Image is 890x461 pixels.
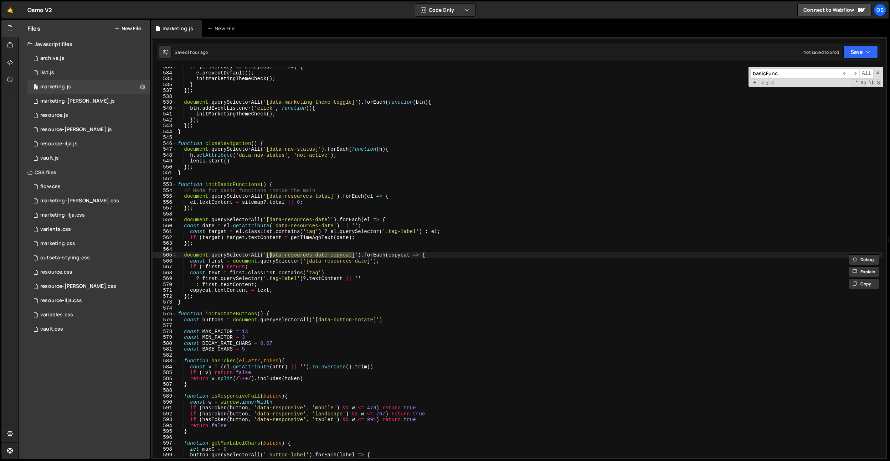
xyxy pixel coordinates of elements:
[40,155,59,161] div: vault.js
[27,51,150,66] div: 16596/46210.js
[153,335,177,341] div: 579
[163,25,193,32] div: marketing.js
[843,46,878,58] button: Save
[153,352,177,358] div: 582
[27,94,150,108] div: 16596/45424.js
[153,294,177,300] div: 572
[153,217,177,223] div: 559
[153,176,177,182] div: 552
[40,69,54,76] div: list.js
[153,446,177,452] div: 598
[153,270,177,276] div: 568
[153,341,177,347] div: 580
[34,85,38,90] span: 0
[40,269,72,275] div: resource.css
[859,68,874,79] span: Alt-Enter
[153,111,177,117] div: 541
[40,283,116,290] div: resource-[PERSON_NAME].css
[153,288,177,294] div: 571
[27,279,150,294] div: 16596/46196.css
[40,226,71,233] div: variants.css
[803,49,839,55] div: Not saved to prod
[153,388,177,394] div: 588
[153,452,177,458] div: 599
[153,129,177,135] div: 544
[153,193,177,200] div: 555
[19,37,150,51] div: Javascript files
[415,4,475,16] button: Code Only
[751,79,758,86] span: Toggle Replace mode
[153,358,177,364] div: 583
[153,423,177,429] div: 594
[153,141,177,147] div: 546
[750,68,840,79] input: Search for
[153,182,177,188] div: 553
[27,208,150,222] div: 16596/47731.css
[153,370,177,376] div: 585
[758,80,777,86] span: 4 of 4
[40,126,112,133] div: resource-[PERSON_NAME].js
[153,99,177,105] div: 539
[153,211,177,217] div: 558
[153,329,177,335] div: 578
[153,123,177,129] div: 543
[40,255,90,261] div: outseta-styling.css
[27,237,150,251] div: 16596/45446.css
[874,4,886,16] a: Os
[27,6,52,14] div: Osmo V2
[797,4,871,16] a: Connect to Webflow
[153,247,177,253] div: 564
[153,94,177,100] div: 538
[40,183,61,190] div: flow.css
[153,170,177,176] div: 551
[27,66,150,80] div: 16596/45151.js
[27,308,150,322] div: 16596/45154.css
[153,382,177,388] div: 587
[153,105,177,112] div: 540
[153,205,177,211] div: 557
[40,198,119,204] div: marketing-[PERSON_NAME].css
[840,68,850,79] span: ​
[27,294,150,308] div: 16596/46198.css
[27,194,150,208] div: 16596/46284.css
[153,240,177,247] div: 563
[40,98,115,104] div: marketing-[PERSON_NAME].js
[153,393,177,399] div: 589
[153,164,177,170] div: 550
[1,1,19,19] a: 🤙
[27,25,40,32] h2: Files
[153,305,177,311] div: 574
[849,254,879,265] button: Debug
[153,429,177,435] div: 595
[40,141,78,147] div: resource-ilja.js
[27,265,150,279] div: 16596/46199.css
[153,135,177,141] div: 545
[153,435,177,441] div: 596
[40,212,85,218] div: marketing-ilja.css
[153,158,177,164] div: 549
[40,84,71,90] div: marketing.js
[849,279,879,289] button: Copy
[153,88,177,94] div: 537
[153,282,177,288] div: 570
[27,137,150,151] div: 16596/46195.js
[27,180,150,194] div: 16596/47552.css
[27,80,150,94] div: 16596/45422.js
[187,49,208,55] div: 1 hour ago
[153,411,177,417] div: 592
[153,200,177,206] div: 556
[860,79,867,87] span: CaseSensitive Search
[207,25,237,32] div: New File
[153,82,177,88] div: 536
[40,112,68,119] div: resource.js
[153,188,177,194] div: 554
[153,346,177,352] div: 581
[40,297,82,304] div: resource-ilja.css
[153,399,177,405] div: 590
[153,299,177,305] div: 573
[40,240,75,247] div: marketing.css
[27,251,150,265] div: 16596/45156.css
[153,317,177,323] div: 576
[852,79,859,87] span: RegExp Search
[153,223,177,229] div: 560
